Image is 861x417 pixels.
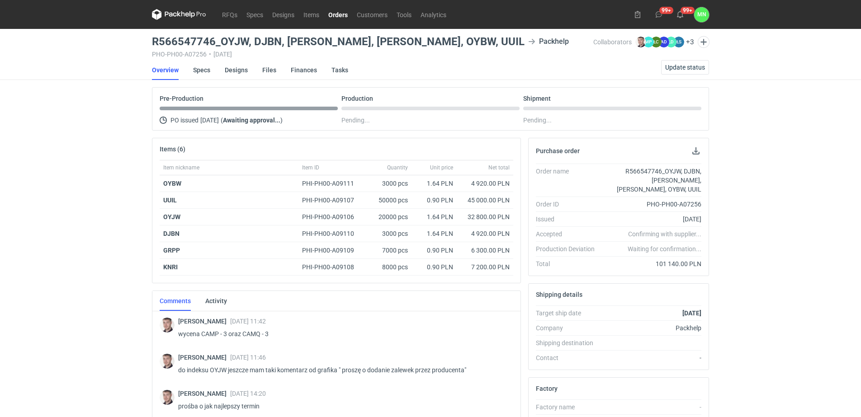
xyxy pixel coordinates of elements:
[523,95,551,102] p: Shipment
[221,117,223,124] span: (
[673,7,687,22] button: 99+
[593,38,632,46] span: Collaborators
[160,354,175,369] img: Maciej Sikora
[536,323,602,333] div: Company
[602,167,701,194] div: R566547746_OYJW, DJBN, [PERSON_NAME], [PERSON_NAME], OYBW, UUIL
[628,230,701,238] em: Confirming with supplier...
[331,60,348,80] a: Tasks
[536,353,602,362] div: Contact
[163,180,181,187] strong: OYBW
[280,117,283,124] span: )
[392,9,416,20] a: Tools
[366,242,412,259] div: 7000 pcs
[602,403,701,412] div: -
[163,230,180,237] strong: DJBN
[536,230,602,239] div: Accepted
[602,323,701,333] div: Packhelp
[652,7,666,22] button: 99+
[160,318,175,333] img: Maciej Sikora
[160,95,203,102] p: Pre-Production
[536,385,558,392] h2: Factory
[230,390,266,397] span: [DATE] 14:20
[193,60,210,80] a: Specs
[366,209,412,225] div: 20000 pcs
[628,244,701,253] em: Waiting for confirmation...
[178,365,506,375] p: do indeksu OYJW jeszcze mam taki komentarz od grafika " proszę o dodanie zalewek przez producenta"
[178,390,230,397] span: [PERSON_NAME]
[488,164,510,171] span: Net total
[651,37,662,47] figcaption: ŁC
[268,9,299,20] a: Designs
[536,338,602,347] div: Shipping destination
[205,291,227,311] a: Activity
[698,36,710,48] button: Edit collaborators
[299,9,324,20] a: Items
[302,246,363,255] div: PHI-PH00-A09109
[536,259,602,268] div: Total
[536,147,580,155] h2: Purchase order
[366,175,412,192] div: 3000 pcs
[163,164,199,171] span: Item nickname
[665,64,705,70] span: Update status
[602,259,701,268] div: 101 140.00 PLN
[160,115,338,126] div: PO issued
[523,115,701,126] div: Pending...
[366,259,412,276] div: 8000 pcs
[302,196,363,205] div: PHI-PH00-A09107
[163,247,180,254] strong: GRPP
[691,145,701,156] button: Download PO
[200,115,219,126] span: [DATE]
[178,401,506,412] p: prośba o jak najlepszy termin
[341,115,370,126] span: Pending...
[694,7,709,22] button: MN
[460,246,510,255] div: 6 300.00 PLN
[163,213,180,220] strong: OYJW
[528,36,569,47] div: Packhelp
[152,36,525,47] h3: R566547746_OYJW, DJBN, GRPP, KNRI, OYBW, UUIL
[302,164,319,171] span: Item ID
[430,164,453,171] span: Unit price
[366,225,412,242] div: 3000 pcs
[602,200,701,209] div: PHO-PH00-A07256
[160,145,185,153] h2: Items (6)
[152,51,593,58] div: PHO-PH00-A07256 [DATE]
[341,95,373,102] p: Production
[178,318,230,325] span: [PERSON_NAME]
[415,262,453,272] div: 0.90 PLN
[460,262,510,272] div: 7 200.00 PLN
[223,117,280,124] strong: Awaiting approval...
[178,354,230,361] span: [PERSON_NAME]
[291,60,317,80] a: Finances
[415,196,453,205] div: 0.90 PLN
[415,246,453,255] div: 0.90 PLN
[536,167,602,194] div: Order name
[160,291,191,311] a: Comments
[209,51,211,58] span: •
[262,60,276,80] a: Files
[673,37,684,47] figcaption: ŁS
[686,38,694,46] button: +3
[415,212,453,221] div: 1.64 PLN
[694,7,709,22] div: Małgorzata Nowotna
[230,354,266,361] span: [DATE] 11:46
[324,9,352,20] a: Orders
[536,309,602,318] div: Target ship date
[352,9,392,20] a: Customers
[536,244,602,253] div: Production Deviation
[536,215,602,224] div: Issued
[160,390,175,405] img: Maciej Sikora
[536,403,602,412] div: Factory name
[152,9,206,20] svg: Packhelp Pro
[302,179,363,188] div: PHI-PH00-A09111
[415,179,453,188] div: 1.64 PLN
[682,309,701,317] strong: [DATE]
[661,60,709,75] button: Update status
[536,291,582,298] h2: Shipping details
[242,9,268,20] a: Specs
[666,37,676,47] figcaption: ŁD
[460,229,510,238] div: 4 920.00 PLN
